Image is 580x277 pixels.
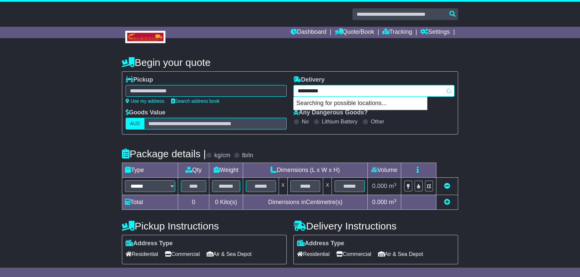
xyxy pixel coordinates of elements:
[122,195,178,210] td: Total
[420,27,450,38] a: Settings
[382,27,412,38] a: Tracking
[126,249,158,259] span: Residential
[294,97,427,110] p: Searching for possible locations...
[214,152,230,159] label: kg/cm
[323,178,332,195] td: x
[297,249,330,259] span: Residential
[279,178,287,195] td: x
[207,249,252,259] span: Air & Sea Depot
[242,152,253,159] label: lb/in
[293,76,324,84] label: Delivery
[122,220,287,232] h4: Pickup Instructions
[336,249,371,259] span: Commercial
[371,118,384,125] label: Other
[322,118,358,125] label: Lithium Battery
[165,249,200,259] span: Commercial
[291,27,327,38] a: Dashboard
[126,109,165,116] label: Goods Value
[243,195,367,210] td: Dimensions in Centimetre(s)
[122,57,458,68] h4: Begin your quote
[178,163,209,178] td: Qty
[209,195,243,210] td: Kilo(s)
[122,148,206,159] h4: Package details |
[394,198,396,203] sup: 3
[243,163,367,178] td: Dimensions (L x W x H)
[378,249,423,259] span: Air & Sea Depot
[293,85,454,97] typeahead: Please provide city
[389,199,396,205] span: m
[293,220,458,232] h4: Delivery Instructions
[394,182,396,187] sup: 3
[372,183,387,189] span: 0.000
[444,183,450,189] a: Remove this item
[297,240,344,247] label: Address Type
[293,109,368,116] label: Any Dangerous Goods?
[444,199,450,205] a: Add new item
[126,240,173,247] label: Address Type
[171,98,219,104] a: Search address book
[372,199,387,205] span: 0.000
[178,195,209,210] td: 0
[126,118,144,129] label: AUD
[389,183,396,189] span: m
[215,199,218,205] span: 0
[302,118,308,125] label: No
[122,163,178,178] td: Type
[126,76,153,84] label: Pickup
[209,163,243,178] td: Weight
[126,98,164,104] a: Use my address
[367,163,401,178] td: Volume
[335,27,374,38] a: Quote/Book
